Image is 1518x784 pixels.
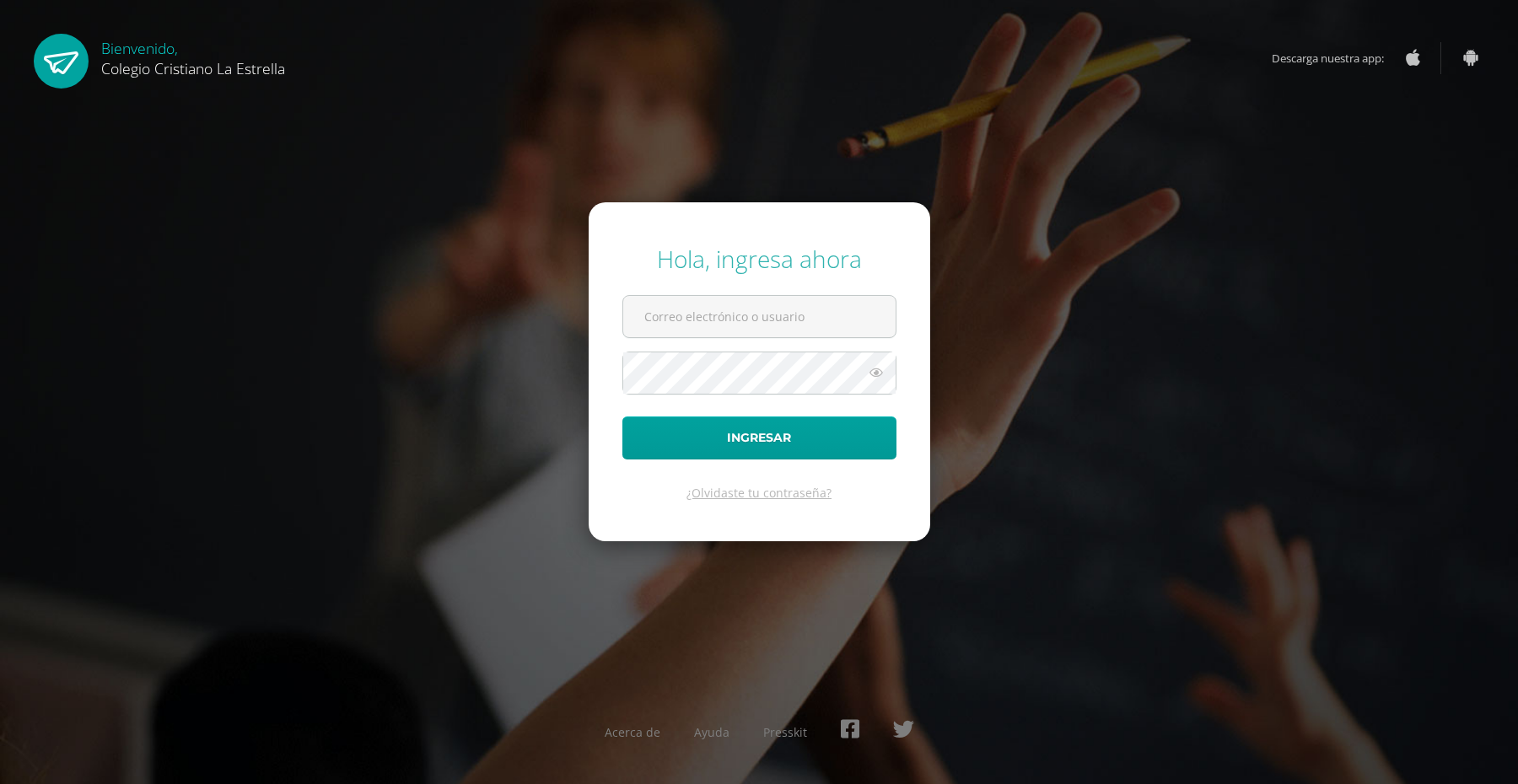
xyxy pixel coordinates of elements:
span: Colegio Cristiano La Estrella [101,58,285,78]
button: Ingresar [622,416,896,459]
div: Hola, ingresa ahora [622,243,896,275]
a: Ayuda [694,724,729,740]
input: Correo electrónico o usuario [623,296,896,337]
a: Acerca de [605,724,660,740]
span: Descarga nuestra app: [1272,42,1401,74]
a: Presskit [763,724,807,740]
div: Bienvenido, [101,34,285,78]
a: ¿Olvidaste tu contraseña? [686,485,832,501]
